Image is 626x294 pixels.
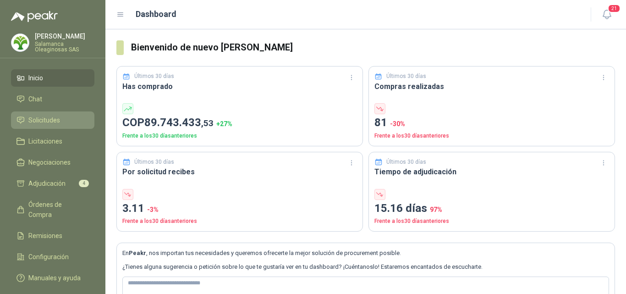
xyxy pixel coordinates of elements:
[122,114,357,132] p: COP
[122,249,609,258] p: En , nos importan tus necesidades y queremos ofrecerte la mejor solución de procurement posible.
[131,40,615,55] h3: Bienvenido de nuevo [PERSON_NAME]
[374,217,609,226] p: Frente a los 30 días anteriores
[122,166,357,178] h3: Por solicitud recibes
[11,248,94,266] a: Configuración
[35,33,94,39] p: [PERSON_NAME]
[28,231,62,241] span: Remisiones
[129,250,146,256] b: Peakr
[11,90,94,108] a: Chat
[134,72,174,81] p: Últimos 30 días
[122,262,609,272] p: ¿Tienes alguna sugerencia o petición sobre lo que te gustaría ver en tu dashboard? ¡Cuéntanoslo! ...
[28,157,71,167] span: Negociaciones
[122,217,357,226] p: Frente a los 30 días anteriores
[28,94,42,104] span: Chat
[147,206,159,213] span: -3 %
[11,175,94,192] a: Adjudicación4
[122,200,357,217] p: 3.11
[201,118,214,128] span: ,53
[11,269,94,287] a: Manuales y ayuda
[144,116,214,129] span: 89.743.433
[11,111,94,129] a: Solicitudes
[374,132,609,140] p: Frente a los 30 días anteriores
[11,154,94,171] a: Negociaciones
[11,227,94,244] a: Remisiones
[374,81,609,92] h3: Compras realizadas
[122,132,357,140] p: Frente a los 30 días anteriores
[11,34,29,51] img: Company Logo
[136,8,176,21] h1: Dashboard
[11,196,94,223] a: Órdenes de Compra
[11,133,94,150] a: Licitaciones
[374,200,609,217] p: 15.16 días
[386,72,426,81] p: Últimos 30 días
[608,4,621,13] span: 21
[28,273,81,283] span: Manuales y ayuda
[28,178,66,189] span: Adjudicación
[134,158,174,166] p: Últimos 30 días
[374,114,609,132] p: 81
[390,120,405,128] span: -30 %
[11,69,94,87] a: Inicio
[599,6,615,23] button: 21
[374,166,609,178] h3: Tiempo de adjudicación
[28,200,86,220] span: Órdenes de Compra
[216,120,232,128] span: + 27 %
[28,136,62,146] span: Licitaciones
[11,11,58,22] img: Logo peakr
[386,158,426,166] p: Últimos 30 días
[28,115,60,125] span: Solicitudes
[79,180,89,187] span: 4
[122,81,357,92] h3: Has comprado
[28,73,43,83] span: Inicio
[35,41,94,52] p: Salamanca Oleaginosas SAS
[430,206,442,213] span: 97 %
[28,252,69,262] span: Configuración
